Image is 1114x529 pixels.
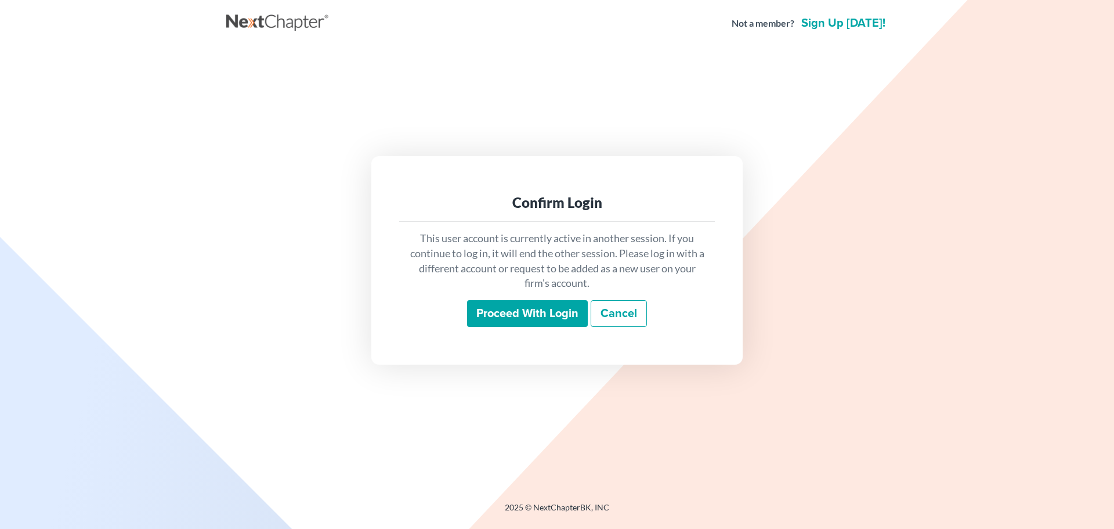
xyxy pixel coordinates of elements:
[226,502,888,523] div: 2025 © NextChapterBK, INC
[799,17,888,29] a: Sign up [DATE]!
[467,300,588,327] input: Proceed with login
[408,231,706,291] p: This user account is currently active in another session. If you continue to log in, it will end ...
[408,193,706,212] div: Confirm Login
[732,17,794,30] strong: Not a member?
[591,300,647,327] a: Cancel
